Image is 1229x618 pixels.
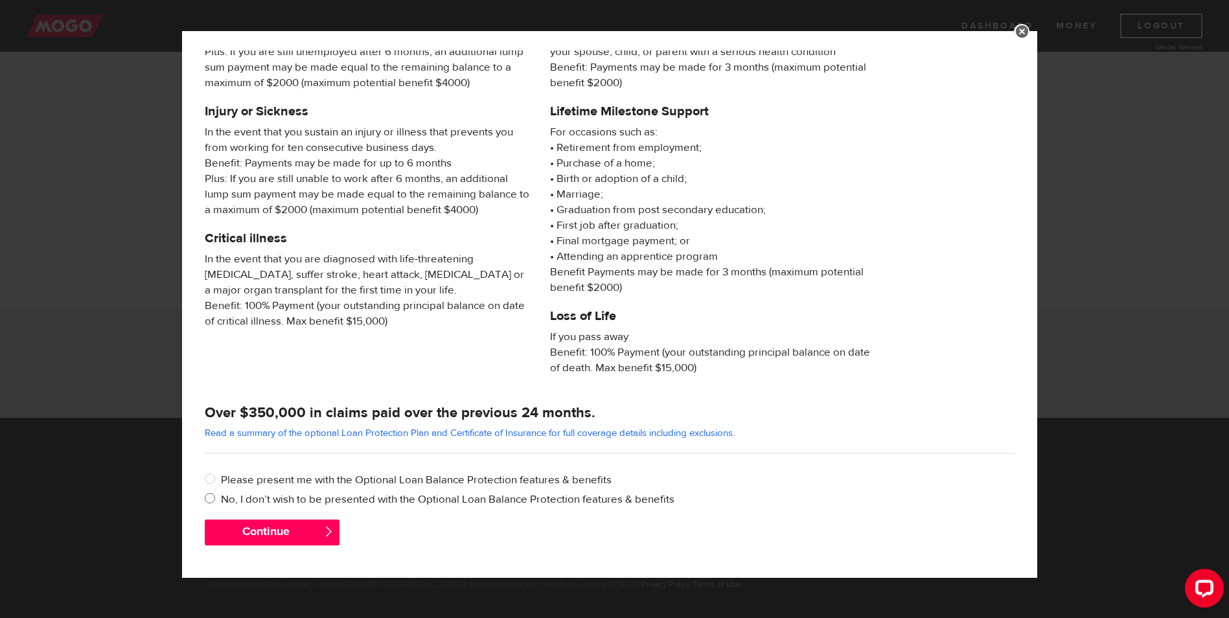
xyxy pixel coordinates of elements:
[205,104,531,119] h5: Injury or Sickness
[205,492,221,508] input: No, I don’t wish to be presented with the Optional Loan Balance Protection features & benefits
[323,526,334,537] span: 
[205,427,735,439] a: Read a summary of the optional Loan Protection Plan and Certificate of Insurance for full coverag...
[1175,564,1229,618] iframe: LiveChat chat widget
[550,329,876,376] span: If you pass away Benefit: 100% Payment (your outstanding principal balance on date of death. Max ...
[550,104,876,119] h5: Lifetime Milestone Support
[205,124,531,218] span: In the event that you sustain an injury or illness that prevents you from working for ten consecu...
[205,520,339,545] button: Continue
[205,13,531,91] span: If you are Laid Off Without Cause Benefit: Payments may be made for up to 6 months Plus: If you a...
[550,124,876,140] span: For occasions such as:
[205,251,531,329] span: In the event that you are diagnosed with life-threatening [MEDICAL_DATA], suffer stroke, heart at...
[221,492,1015,507] label: No, I don’t wish to be presented with the Optional Loan Balance Protection features & benefits
[205,472,221,488] input: Please present me with the Optional Loan Balance Protection features & benefits
[550,308,876,324] h5: Loss of Life
[205,404,1015,422] h4: Over $350,000 in claims paid over the previous 24 months.
[205,231,531,246] h5: Critical illness
[221,472,1015,488] label: Please present me with the Optional Loan Balance Protection features & benefits
[550,124,876,295] p: • Retirement from employment; • Purchase of a home; • Birth or adoption of a child; • Marriage; •...
[550,13,876,91] span: An unpaid leave of absence from your employment for more than 14 days, approved by your employer,...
